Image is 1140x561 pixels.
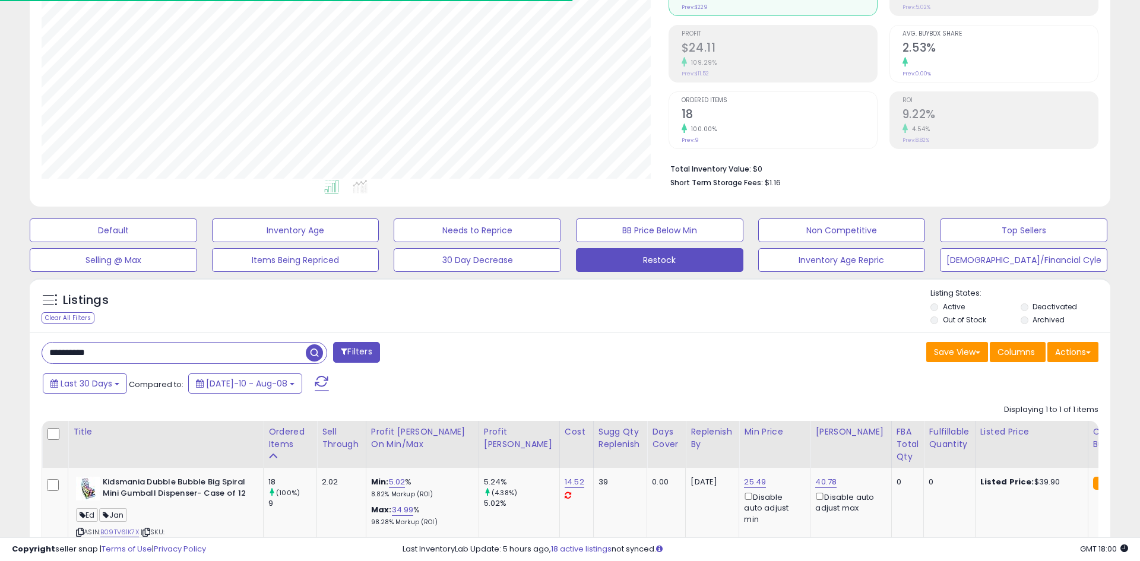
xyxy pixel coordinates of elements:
img: 41hwcTyuVuL._SL40_.jpg [76,477,100,500]
div: [DATE] [691,477,730,487]
button: Default [30,218,197,242]
span: ROI [902,97,1098,104]
div: Profit [PERSON_NAME] on Min/Max [371,426,474,451]
p: 8.82% Markup (ROI) [371,490,470,499]
b: Max: [371,504,392,515]
div: Displaying 1 to 1 of 1 items [1004,404,1098,416]
div: 39 [598,477,638,487]
small: 4.54% [908,125,930,134]
small: Prev: $229 [682,4,708,11]
h2: 18 [682,107,877,123]
b: Total Inventory Value: [670,164,751,174]
div: seller snap | | [12,544,206,555]
label: Archived [1033,315,1065,325]
div: Fulfillable Quantity [929,426,970,451]
button: Filters [333,342,379,363]
div: 5.24% [484,477,559,487]
small: Prev: 8.82% [902,137,929,144]
div: % [371,477,470,499]
div: % [371,505,470,527]
div: 2.02 [322,477,357,487]
button: Columns [990,342,1046,362]
a: 18 active listings [551,543,612,554]
div: Disable auto adjust max [815,490,882,514]
div: Clear All Filters [42,312,94,324]
button: 30 Day Decrease [394,248,561,272]
div: Ordered Items [268,426,312,451]
button: Items Being Repriced [212,248,379,272]
span: | SKU: 11052024_13.20_ED_1038_FBA [76,527,175,545]
span: Ordered Items [682,97,877,104]
small: Prev: 5.02% [902,4,930,11]
small: (100%) [276,488,300,497]
button: Actions [1047,342,1098,362]
div: Last InventoryLab Update: 5 hours ago, not synced. [403,544,1128,555]
label: Deactivated [1033,302,1077,312]
a: 25.49 [744,476,766,488]
div: 0 [897,477,915,487]
b: Short Term Storage Fees: [670,178,763,188]
span: Jan [99,508,127,522]
span: Ed [76,508,98,522]
div: Sell Through [322,426,361,451]
a: Terms of Use [102,543,152,554]
span: Profit [682,31,877,37]
div: Profit [PERSON_NAME] [484,426,555,451]
b: Min: [371,476,389,487]
small: Prev: 0.00% [902,70,931,77]
div: FBA Total Qty [897,426,919,463]
div: Days Cover [652,426,680,451]
h2: 2.53% [902,41,1098,57]
span: Compared to: [129,379,183,390]
button: [DATE]-10 - Aug-08 [188,373,302,394]
th: Please note that this number is a calculation based on your required days of coverage and your ve... [593,421,647,468]
p: 98.28% Markup (ROI) [371,518,470,527]
div: 5.02% [484,498,559,509]
div: Replenish By [691,426,734,451]
div: 0.00 [652,477,676,487]
div: 0 [929,477,965,487]
span: Last 30 Days [61,378,112,389]
small: FBA [1093,477,1115,490]
div: [PERSON_NAME] [815,426,886,438]
button: [DEMOGRAPHIC_DATA]/Financial Cyle [940,248,1107,272]
div: Sugg Qty Replenish [598,426,642,451]
small: Prev: 9 [682,137,699,144]
span: [DATE]-10 - Aug-08 [206,378,287,389]
a: 40.78 [815,476,837,488]
label: Out of Stock [943,315,986,325]
div: Min Price [744,426,805,438]
a: B09TV61K7X [100,527,139,537]
div: Title [73,426,258,438]
button: Last 30 Days [43,373,127,394]
button: Non Competitive [758,218,926,242]
small: Prev: $11.52 [682,70,709,77]
span: Columns [997,346,1035,358]
button: Needs to Reprice [394,218,561,242]
button: Selling @ Max [30,248,197,272]
a: Privacy Policy [154,543,206,554]
button: Top Sellers [940,218,1107,242]
button: Inventory Age [212,218,379,242]
b: Listed Price: [980,476,1034,487]
div: 18 [268,477,316,487]
label: Active [943,302,965,312]
span: Avg. Buybox Share [902,31,1098,37]
h5: Listings [63,292,109,309]
button: Inventory Age Repric [758,248,926,272]
p: Listing States: [930,288,1110,299]
span: $1.16 [765,177,781,188]
h2: 9.22% [902,107,1098,123]
div: $39.90 [980,477,1079,487]
h2: $24.11 [682,41,877,57]
span: 2025-09-8 18:00 GMT [1080,543,1128,554]
a: 5.02 [389,476,406,488]
small: (4.38%) [492,488,517,497]
li: $0 [670,161,1090,175]
strong: Copyright [12,543,55,554]
div: Listed Price [980,426,1083,438]
small: 109.29% [687,58,717,67]
a: 14.52 [565,476,584,488]
div: Disable auto adjust min [744,490,801,525]
b: Kidsmania Dubble Bubble Big Spiral Mini Gumball Dispenser- Case of 12 [103,477,247,502]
